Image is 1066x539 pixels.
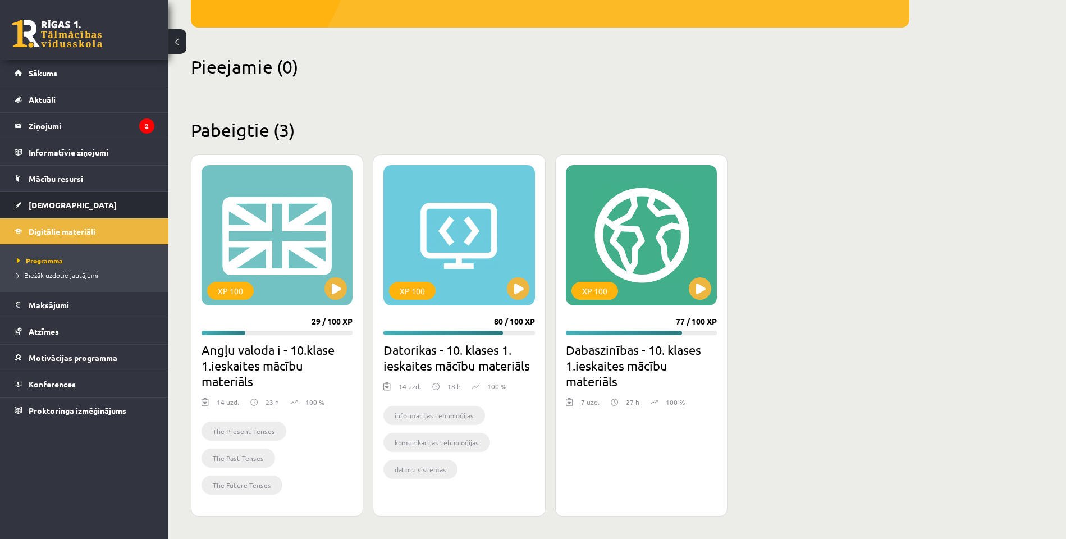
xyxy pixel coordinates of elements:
span: Motivācijas programma [29,353,117,363]
p: 27 h [626,397,639,407]
span: Proktoringa izmēģinājums [29,405,126,415]
p: 18 h [447,381,461,391]
li: informācijas tehnoloģijas [383,406,485,425]
h2: Pieejamie (0) [191,56,909,77]
a: Proktoringa izmēģinājums [15,398,154,423]
a: Atzīmes [15,318,154,344]
a: Mācību resursi [15,166,154,191]
span: Atzīmes [29,326,59,336]
div: 14 uzd. [217,397,239,414]
span: Digitālie materiāli [29,226,95,236]
legend: Ziņojumi [29,113,154,139]
a: Ziņojumi2 [15,113,154,139]
span: Biežāk uzdotie jautājumi [17,271,98,280]
span: Mācību resursi [29,173,83,184]
span: [DEMOGRAPHIC_DATA] [29,200,117,210]
a: Aktuāli [15,86,154,112]
h2: Dabaszinības - 10. klases 1.ieskaites mācību materiāls [566,342,717,389]
h2: Datorikas - 10. klases 1. ieskaites mācību materiāls [383,342,534,373]
div: XP 100 [389,282,436,300]
div: 14 uzd. [399,381,421,398]
div: XP 100 [207,282,254,300]
li: datoru sistēmas [383,460,457,479]
h2: Angļu valoda i - 10.klase 1.ieskaites mācību materiāls [202,342,353,389]
a: Motivācijas programma [15,345,154,371]
a: Digitālie materiāli [15,218,154,244]
i: 2 [139,118,154,134]
span: Sākums [29,68,57,78]
a: Informatīvie ziņojumi [15,139,154,165]
a: Maksājumi [15,292,154,318]
a: Konferences [15,371,154,397]
p: 100 % [487,381,506,391]
li: komunikācijas tehnoloģijas [383,433,490,452]
a: [DEMOGRAPHIC_DATA] [15,192,154,218]
h2: Pabeigtie (3) [191,119,909,141]
div: 7 uzd. [581,397,600,414]
legend: Maksājumi [29,292,154,318]
span: Aktuāli [29,94,56,104]
a: Sākums [15,60,154,86]
p: 100 % [666,397,685,407]
li: The Past Tenses [202,449,275,468]
a: Programma [17,255,157,266]
li: The Present Tenses [202,422,286,441]
span: Konferences [29,379,76,389]
p: 100 % [305,397,324,407]
a: Biežāk uzdotie jautājumi [17,270,157,280]
li: The Future Tenses [202,476,282,495]
span: Programma [17,256,63,265]
legend: Informatīvie ziņojumi [29,139,154,165]
a: Rīgas 1. Tālmācības vidusskola [12,20,102,48]
div: XP 100 [571,282,618,300]
p: 23 h [266,397,279,407]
